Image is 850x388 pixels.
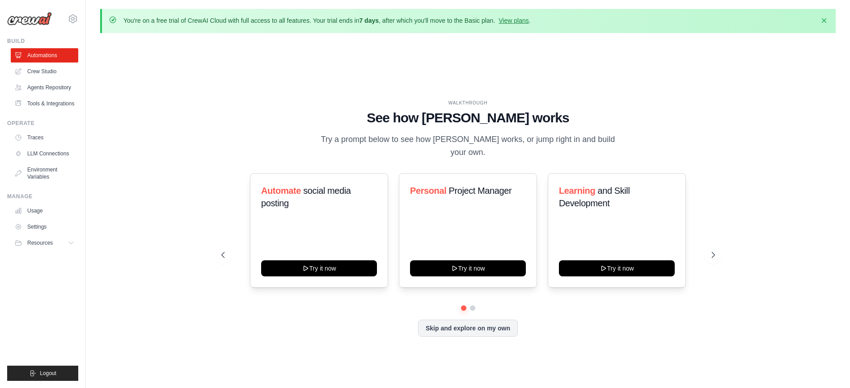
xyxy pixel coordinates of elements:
[123,16,531,25] p: You're on a free trial of CrewAI Cloud with full access to all features. Your trial ends in , aft...
[11,80,78,95] a: Agents Repository
[7,38,78,45] div: Build
[410,260,526,276] button: Try it now
[359,17,379,24] strong: 7 days
[7,12,52,25] img: Logo
[7,193,78,200] div: Manage
[448,186,512,196] span: Project Manager
[261,260,377,276] button: Try it now
[559,260,675,276] button: Try it now
[11,48,78,63] a: Automations
[7,366,78,381] button: Logout
[559,186,595,196] span: Learning
[11,96,78,111] a: Tools & Integrations
[11,236,78,250] button: Resources
[7,120,78,127] div: Operate
[11,220,78,234] a: Settings
[11,163,78,184] a: Environment Variables
[221,100,715,106] div: WALKTHROUGH
[410,186,446,196] span: Personal
[11,130,78,145] a: Traces
[11,146,78,161] a: LLM Connections
[221,110,715,126] h1: See how [PERSON_NAME] works
[27,239,53,246] span: Resources
[40,370,56,377] span: Logout
[418,320,518,337] button: Skip and explore on my own
[805,345,850,388] iframe: Chat Widget
[261,186,301,196] span: Automate
[499,17,529,24] a: View plans
[261,186,351,208] span: social media posting
[11,204,78,218] a: Usage
[11,64,78,79] a: Crew Studio
[318,133,618,159] p: Try a prompt below to see how [PERSON_NAME] works, or jump right in and build your own.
